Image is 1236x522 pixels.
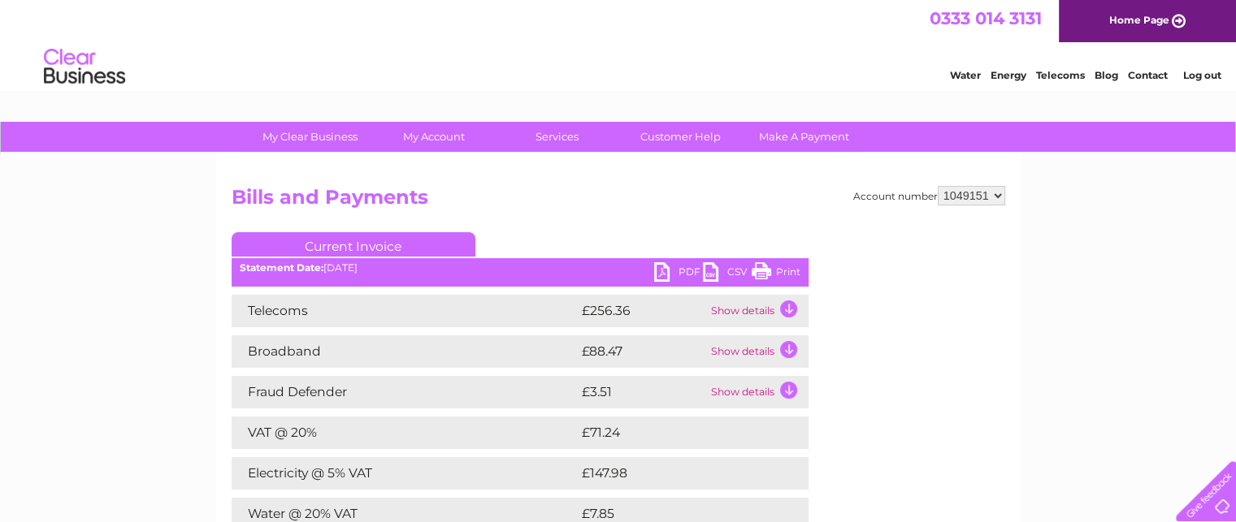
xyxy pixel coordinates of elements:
[235,9,1003,79] div: Clear Business is a trading name of Verastar Limited (registered in [GEOGRAPHIC_DATA] No. 3667643...
[578,376,707,408] td: £3.51
[232,335,578,368] td: Broadband
[578,295,707,327] td: £256.36
[1095,69,1118,81] a: Blog
[950,69,981,81] a: Water
[578,335,707,368] td: £88.47
[1182,69,1221,81] a: Log out
[232,376,578,408] td: Fraud Defender
[707,335,809,368] td: Show details
[490,122,624,152] a: Services
[1128,69,1168,81] a: Contact
[991,69,1026,81] a: Energy
[232,186,1005,217] h2: Bills and Payments
[366,122,501,152] a: My Account
[232,416,578,449] td: VAT @ 20%
[654,262,703,286] a: PDF
[1036,69,1085,81] a: Telecoms
[578,416,774,449] td: £71.24
[614,122,748,152] a: Customer Help
[707,295,809,327] td: Show details
[853,186,1005,205] div: Account number
[703,262,752,286] a: CSV
[232,232,475,257] a: Current Invoice
[232,295,578,327] td: Telecoms
[232,457,578,490] td: Electricity @ 5% VAT
[43,42,126,92] img: logo.png
[243,122,377,152] a: My Clear Business
[930,8,1042,28] a: 0333 014 3131
[578,457,778,490] td: £147.98
[752,262,800,286] a: Print
[240,261,323,274] b: Statement Date:
[707,376,809,408] td: Show details
[232,262,809,274] div: [DATE]
[737,122,871,152] a: Make A Payment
